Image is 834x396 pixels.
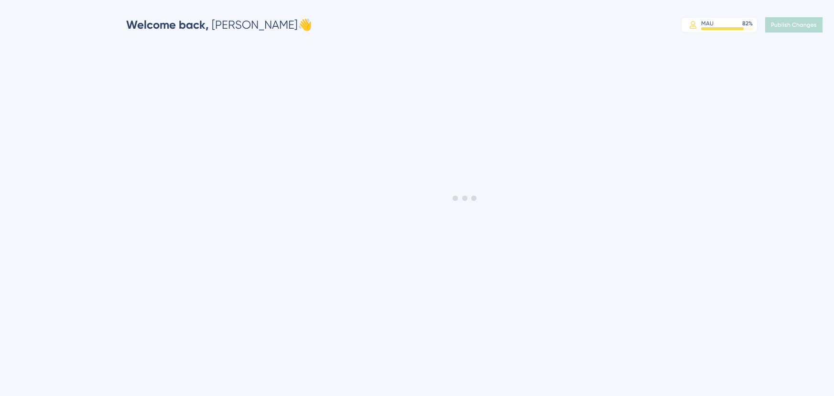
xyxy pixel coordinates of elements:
div: MAU [701,20,714,27]
span: Welcome back, [126,18,209,32]
span: Publish Changes [771,21,817,29]
div: [PERSON_NAME] 👋 [126,17,312,33]
div: 82 % [742,20,753,27]
button: Publish Changes [765,17,823,33]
